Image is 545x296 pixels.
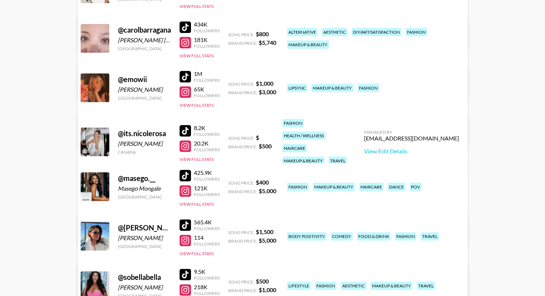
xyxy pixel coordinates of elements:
div: Followers [194,43,220,49]
button: View Full Stats [180,4,214,9]
div: fashion [406,28,427,36]
span: Song Price: [228,135,254,141]
div: fashion [358,84,379,92]
div: travel [417,282,435,290]
div: makeup & beauty [311,84,353,92]
div: Followers [194,132,220,137]
div: 121K [194,185,220,192]
span: Brand Price: [228,288,257,293]
div: comedy [331,232,353,240]
strong: $ 5,000 [259,237,276,244]
button: View Full Stats [180,53,214,58]
button: View Full Stats [180,157,214,162]
div: [GEOGRAPHIC_DATA] [118,95,171,101]
strong: $ 1,000 [256,80,273,87]
div: @ its.nicolerosa [118,129,171,138]
div: fashion [315,282,336,290]
div: 20.2K [194,140,220,147]
span: Song Price: [228,32,254,37]
div: 565.4K [194,219,220,226]
span: Brand Price: [228,144,257,149]
div: Followers [194,176,220,182]
div: @ masego.__ [118,174,171,183]
div: health / wellness [282,132,325,140]
div: [PERSON_NAME] [PERSON_NAME] [118,37,171,44]
button: View Full Stats [180,251,214,256]
div: makeup & beauty [282,157,324,165]
div: lipsync [287,84,307,92]
div: makeup & beauty [287,40,329,49]
div: [GEOGRAPHIC_DATA] [118,46,171,51]
button: View Full Stats [180,201,214,207]
div: [PERSON_NAME] [118,86,171,93]
div: dance [388,183,405,191]
span: Brand Price: [228,40,257,46]
div: travel [329,157,347,165]
strong: $ [256,134,259,141]
button: View Full Stats [180,102,214,108]
div: [PERSON_NAME] [118,140,171,147]
div: haircare [282,144,307,152]
div: fashion [395,232,416,240]
span: Song Price: [228,279,254,285]
strong: $ 500 [259,143,272,149]
div: Followers [194,28,220,33]
div: 1M [194,70,220,77]
span: Song Price: [228,230,254,235]
div: Followers [194,147,220,152]
div: [GEOGRAPHIC_DATA] [118,244,171,249]
span: Brand Price: [228,189,257,194]
span: Song Price: [228,180,254,186]
div: aesthetic [341,282,366,290]
strong: $ 3,000 [259,89,276,95]
div: 425.9K [194,169,220,176]
div: 434K [194,21,220,28]
strong: $ 5,000 [259,187,276,194]
strong: $ 500 [256,278,269,285]
div: diy/art/satisfaction [352,28,401,36]
div: Followers [194,241,220,247]
div: body positivity [287,232,326,240]
div: @ carolbarragana [118,25,171,34]
span: Brand Price: [228,238,257,244]
div: Managed By [364,129,459,135]
a: View/Edit Details [364,148,459,155]
div: haircare [359,183,383,191]
div: Followers [194,226,220,231]
div: fashion [282,119,304,127]
div: Followers [194,192,220,197]
div: @ [PERSON_NAME].mackenzlee [118,223,171,232]
div: Masego Mongale [118,185,171,192]
div: 65K [194,86,220,93]
strong: $ 400 [256,179,269,186]
div: 181K [194,36,220,43]
div: travel [421,232,439,240]
div: [PERSON_NAME] [118,284,171,291]
div: alternative [287,28,317,36]
div: 8.2K [194,124,220,132]
div: @ sobellabella [118,273,171,282]
div: [PERSON_NAME] [118,234,171,242]
div: fashion [287,183,309,191]
div: Followers [194,93,220,98]
div: makeup & beauty [370,282,412,290]
div: [EMAIL_ADDRESS][DOMAIN_NAME] [364,135,459,142]
strong: $ 1,500 [256,228,273,235]
strong: $ 800 [256,30,269,37]
div: pov [410,183,421,191]
span: Song Price: [228,81,254,87]
div: Followers [194,77,220,83]
div: makeup & beauty [313,183,355,191]
div: [GEOGRAPHIC_DATA] [118,194,171,200]
div: 9.5K [194,268,220,275]
div: aesthetic [322,28,347,36]
div: 218K [194,283,220,291]
div: Canada [118,149,171,155]
strong: $ 5,740 [259,39,276,46]
div: Followers [194,275,220,281]
div: food & drink [357,232,391,240]
div: lifestyle [287,282,311,290]
span: Brand Price: [228,90,257,95]
div: Followers [194,291,220,296]
div: 114 [194,234,220,241]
